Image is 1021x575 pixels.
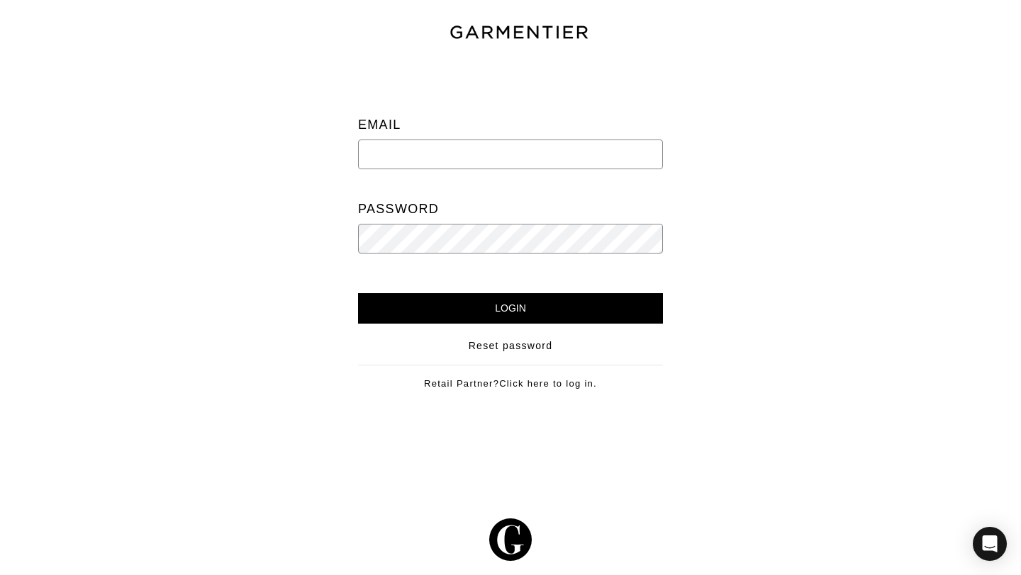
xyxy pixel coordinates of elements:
a: Reset password [469,338,553,353]
div: Retail Partner? [358,365,663,391]
input: Login [358,293,663,324]
label: Email [358,110,401,140]
label: Password [358,195,439,224]
a: Click here to log in. [499,378,597,389]
div: Open Intercom Messenger [973,527,1007,561]
img: garmentier-text-8466448e28d500cc52b900a8b1ac6a0b4c9bd52e9933ba870cc531a186b44329.png [448,23,590,42]
img: g-602364139e5867ba59c769ce4266a9601a3871a1516a6a4c3533f4bc45e69684.svg [489,518,532,561]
